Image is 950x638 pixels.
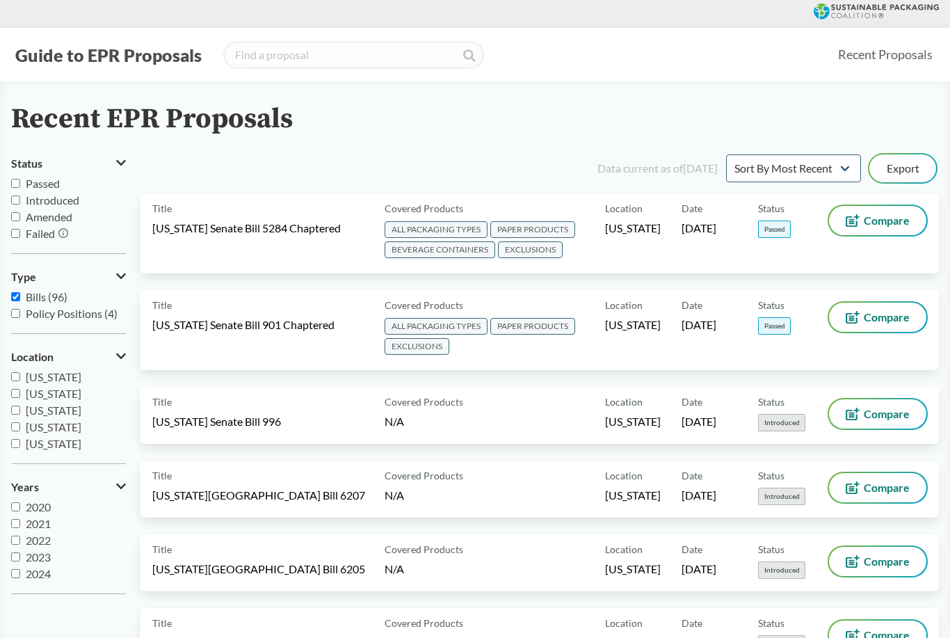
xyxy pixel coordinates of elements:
span: Title [152,468,172,483]
button: Compare [829,303,926,332]
span: 2023 [26,550,51,564]
span: Bills (96) [26,290,67,303]
button: Compare [829,206,926,235]
span: Covered Products [385,542,463,557]
span: Status [758,201,784,216]
span: [US_STATE] [605,414,661,429]
span: [US_STATE] [605,221,661,236]
input: [US_STATE] [11,406,20,415]
span: Location [605,542,643,557]
button: Guide to EPR Proposals [11,44,206,66]
span: 2020 [26,500,51,513]
span: Passed [758,221,791,238]
button: Export [869,154,936,182]
span: Compare [864,556,910,567]
input: Failed [11,229,20,238]
span: Title [152,201,172,216]
span: N/A [385,488,404,502]
span: Covered Products [385,394,463,409]
span: Date [682,542,702,557]
span: Introduced [26,193,79,207]
button: Type [11,265,126,289]
input: 2021 [11,519,20,528]
span: [US_STATE] [26,387,81,400]
span: Title [152,616,172,630]
input: 2024 [11,569,20,578]
span: 2022 [26,534,51,547]
span: Covered Products [385,616,463,630]
input: Policy Positions (4) [11,309,20,318]
span: Passed [26,177,60,190]
span: Policy Positions (4) [26,307,118,320]
input: 2020 [11,502,20,511]
input: Find a proposal [223,41,484,69]
span: [US_STATE] [26,370,81,383]
span: Title [152,542,172,557]
span: Introduced [758,488,805,505]
span: ALL PACKAGING TYPES [385,221,488,238]
span: EXCLUSIONS [498,241,563,258]
span: Status [758,616,784,630]
span: [US_STATE] [26,437,81,450]
span: 2021 [26,517,51,530]
span: [US_STATE] [605,561,661,577]
input: [US_STATE] [11,389,20,398]
span: Covered Products [385,298,463,312]
span: [US_STATE] [605,488,661,503]
span: Years [11,481,39,493]
h2: Recent EPR Proposals [11,104,293,135]
button: Location [11,345,126,369]
input: [US_STATE] [11,372,20,381]
input: Passed [11,179,20,188]
span: BEVERAGE CONTAINERS [385,241,495,258]
span: [US_STATE] [26,404,81,417]
span: Failed [26,227,55,240]
span: [US_STATE] Senate Bill 901 Chaptered [152,317,335,333]
span: EXCLUSIONS [385,338,449,355]
span: Date [682,468,702,483]
div: Data current as of [DATE] [597,160,718,177]
span: [DATE] [682,488,716,503]
span: [DATE] [682,414,716,429]
span: 2024 [26,567,51,580]
button: Compare [829,399,926,429]
span: Compare [864,408,910,420]
input: 2023 [11,552,20,561]
span: Location [11,351,54,363]
input: 2022 [11,536,20,545]
span: N/A [385,562,404,575]
span: Date [682,394,702,409]
span: Compare [864,312,910,323]
span: Location [605,201,643,216]
span: Status [758,394,784,409]
input: [US_STATE] [11,439,20,448]
span: PAPER PRODUCTS [490,318,575,335]
button: Compare [829,547,926,576]
span: [US_STATE] [605,317,661,333]
span: Introduced [758,561,805,579]
span: Status [758,542,784,557]
span: Compare [864,482,910,493]
span: Passed [758,317,791,335]
button: Compare [829,473,926,502]
span: Introduced [758,414,805,431]
input: [US_STATE] [11,422,20,431]
span: Title [152,298,172,312]
span: [US_STATE] Senate Bill 996 [152,414,281,429]
span: Covered Products [385,201,463,216]
span: Amended [26,210,72,223]
span: Date [682,201,702,216]
span: [DATE] [682,561,716,577]
span: Type [11,271,36,283]
span: [US_STATE] Senate Bill 5284 Chaptered [152,221,341,236]
span: [DATE] [682,221,716,236]
span: Date [682,616,702,630]
span: Location [605,468,643,483]
span: Status [758,298,784,312]
span: [US_STATE] [26,420,81,433]
span: Status [11,157,42,170]
span: Status [758,468,784,483]
span: Location [605,616,643,630]
span: Compare [864,215,910,226]
span: PAPER PRODUCTS [490,221,575,238]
